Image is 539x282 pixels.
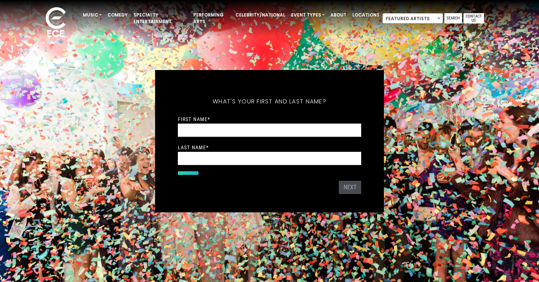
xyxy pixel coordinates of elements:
[288,9,327,21] a: Event Types
[383,14,443,24] span: Featured Artists
[349,9,382,21] a: Locations
[232,9,288,21] a: Celebrity/National
[178,88,361,115] h5: What's your first and last name?
[444,13,462,23] a: Search
[190,9,232,28] a: Performing Arts
[131,9,190,28] a: Specialty Entertainment
[178,144,209,151] label: Last Name
[382,13,443,23] span: Featured Artists
[37,5,74,41] img: ece_new_logo_whitev2-1.png
[327,9,349,21] a: About
[463,13,484,23] a: Contact Us
[80,9,104,21] a: Music
[178,116,210,122] label: First Name
[104,9,131,21] a: Comedy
